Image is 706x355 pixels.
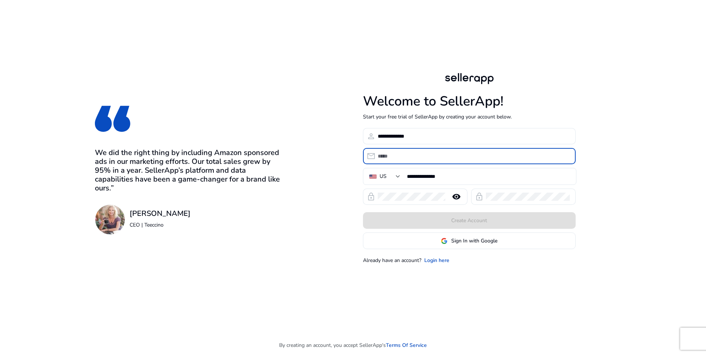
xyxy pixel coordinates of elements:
span: Sign In with Google [451,237,497,245]
span: person [367,132,376,141]
span: lock [367,192,376,201]
a: Login here [424,256,449,264]
a: Terms Of Service [386,341,427,349]
p: Already have an account? [363,256,421,264]
span: lock [475,192,484,201]
mat-icon: remove_red_eye [448,192,465,201]
h3: [PERSON_NAME] [130,209,191,218]
div: US [380,172,387,180]
img: google-logo.svg [441,238,448,244]
p: CEO | Teeccino [130,221,191,229]
h1: Welcome to SellerApp! [363,93,576,109]
h3: We did the right thing by including Amazon sponsored ads in our marketing efforts. Our total sale... [95,148,284,193]
p: Start your free trial of SellerApp by creating your account below. [363,113,576,121]
span: email [367,152,376,161]
button: Sign In with Google [363,232,576,249]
